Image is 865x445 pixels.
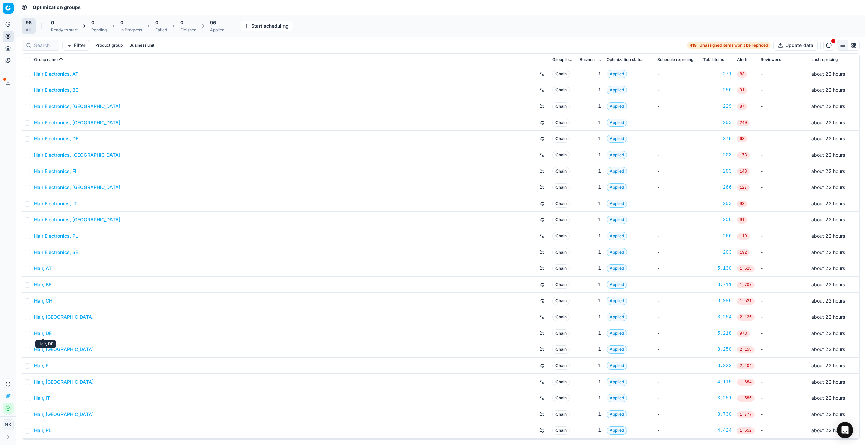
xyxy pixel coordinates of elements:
td: - [654,293,700,309]
button: Sorted by Group name ascending [58,56,65,63]
button: Update data [773,40,818,51]
span: 2,158 [737,346,755,353]
div: 1 [579,200,601,207]
a: 5,130 [703,265,732,272]
div: 4,424 [703,427,732,434]
td: - [758,82,809,98]
a: 3,250 [703,346,732,353]
span: 91 [737,87,747,94]
span: Applied [607,394,627,402]
span: about 22 hours [811,136,845,141]
td: - [654,163,700,179]
td: - [758,179,809,195]
div: 1 [579,265,601,272]
a: 203 [703,152,732,158]
span: about 22 hours [811,282,845,287]
span: Applied [607,362,627,370]
span: about 22 hours [811,363,845,368]
span: 91 [737,217,747,224]
span: Applied [607,135,627,143]
span: 173 [737,152,750,159]
span: 1,586 [737,395,755,402]
button: Filter [62,40,90,51]
span: 96 [210,19,216,26]
span: Chain [552,167,570,175]
span: Applied [607,183,627,191]
span: Applied [607,102,627,110]
input: Search [34,42,55,49]
div: 1 [579,184,601,191]
div: 1 [579,427,601,434]
span: about 22 hours [811,427,845,433]
span: Chain [552,216,570,224]
span: Chain [552,248,570,256]
span: 1,521 [737,298,755,305]
a: 229 [703,103,732,110]
span: Applied [607,410,627,418]
td: - [758,422,809,439]
span: 96 [26,19,32,26]
td: - [654,131,700,147]
div: 1 [579,71,601,77]
a: Hair, PL [34,427,51,434]
span: Applied [607,297,627,305]
a: Hair Electronics, [GEOGRAPHIC_DATA] [34,119,120,126]
div: Hair, DE [35,340,56,348]
span: Chain [552,119,570,127]
a: Hair, AT [34,265,52,272]
a: Hair, DE [34,330,52,337]
span: Applied [607,86,627,94]
a: 419Unassigned items won't be repriced [687,42,771,49]
td: - [758,390,809,406]
span: Chain [552,362,570,370]
span: Chain [552,329,570,337]
span: Applied [607,119,627,127]
span: Chain [552,281,570,289]
a: Hair Electronics, [GEOGRAPHIC_DATA] [34,184,120,191]
span: Chain [552,151,570,159]
div: 256 [703,87,732,94]
span: Applied [607,378,627,386]
span: Chain [552,378,570,386]
a: Hair Electronics, AT [34,71,78,77]
div: 1 [579,103,601,110]
div: 1 [579,378,601,385]
a: 3,254 [703,314,732,320]
button: Business unit [127,41,157,49]
span: about 22 hours [811,168,845,174]
a: Hair, FI [34,362,50,369]
button: Product group [93,41,125,49]
td: - [654,358,700,374]
span: Chain [552,264,570,272]
td: - [654,277,700,293]
a: Hair Electronics, [GEOGRAPHIC_DATA] [34,103,120,110]
a: 266 [703,233,732,239]
a: Hair, IT [34,395,50,401]
span: Total items [703,57,724,62]
span: Chain [552,313,570,321]
div: All [26,27,32,33]
td: - [654,244,700,260]
div: 5,218 [703,330,732,337]
a: 3,730 [703,411,732,418]
div: 4,115 [703,378,732,385]
div: Ready to start [51,27,78,33]
span: 127 [737,184,750,191]
span: about 22 hours [811,346,845,352]
a: Hair, [GEOGRAPHIC_DATA] [34,346,94,353]
td: - [758,114,809,131]
div: 1 [579,362,601,369]
span: Chain [552,410,570,418]
div: 1 [579,297,601,304]
div: Applied [210,27,224,33]
a: Hair Electronics, DE [34,135,78,142]
span: 0 [180,19,183,26]
a: Hair Electronics, SE [34,249,78,256]
span: Applied [607,329,627,337]
strong: 419 [690,43,697,48]
span: Chain [552,426,570,435]
span: about 22 hours [811,298,845,304]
